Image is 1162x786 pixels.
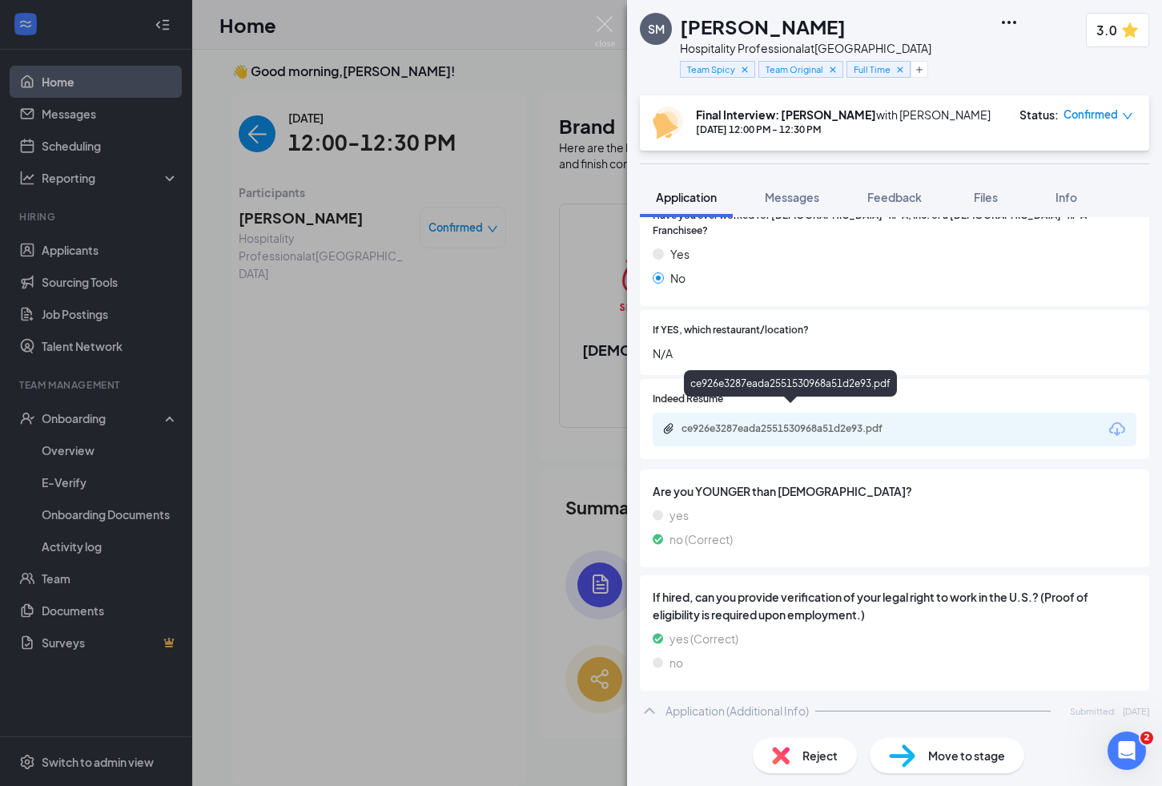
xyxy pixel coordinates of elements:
[662,422,675,435] svg: Paperclip
[640,701,659,720] svg: ChevronUp
[669,530,733,548] span: no (Correct)
[895,64,906,75] svg: Cross
[669,654,683,671] span: no
[665,703,809,719] div: Application (Additional Info)
[684,370,897,397] div: ce926e3287eada2551530968a51d2e93.pdf
[653,345,1136,362] span: N/A
[1122,111,1133,122] span: down
[1070,704,1116,718] span: Submitted:
[653,323,809,338] span: If YES, which restaurant/location?
[766,62,823,76] span: Team Original
[867,190,922,204] span: Feedback
[653,588,1136,623] span: If hired, can you provide verification of your legal right to work in the U.S.? (Proof of eligibi...
[662,422,922,437] a: Paperclipce926e3287eada2551530968a51d2e93.pdf
[974,190,998,204] span: Files
[1108,732,1146,770] iframe: Intercom live chat
[696,123,991,136] div: [DATE] 12:00 PM - 12:30 PM
[653,392,723,407] span: Indeed Resume
[1063,107,1118,123] span: Confirmed
[680,13,846,40] h1: [PERSON_NAME]
[1096,20,1117,40] span: 3.0
[680,40,931,56] div: Hospitality Professional at [GEOGRAPHIC_DATA]
[653,208,1136,239] span: Have you ever worked for [DEMOGRAPHIC_DATA]-fil-A, Inc. or a [DEMOGRAPHIC_DATA]-fil-A Franchisee?
[1140,732,1153,744] span: 2
[999,13,1019,32] svg: Ellipses
[911,61,928,78] button: Plus
[653,482,1136,500] span: Are you YOUNGER than [DEMOGRAPHIC_DATA]?
[656,190,717,204] span: Application
[682,422,906,435] div: ce926e3287eada2551530968a51d2e93.pdf
[696,107,991,123] div: with [PERSON_NAME]
[1108,420,1127,439] svg: Download
[928,747,1005,764] span: Move to stage
[1123,704,1149,718] span: [DATE]
[1019,107,1059,123] div: Status :
[827,64,838,75] svg: Cross
[1055,190,1077,204] span: Info
[648,21,665,37] div: SM
[687,62,735,76] span: Team Spicy
[765,190,819,204] span: Messages
[854,62,891,76] span: Full Time
[802,747,838,764] span: Reject
[915,65,924,75] svg: Plus
[670,245,690,263] span: Yes
[669,630,738,647] span: yes (Correct)
[669,506,689,524] span: yes
[739,64,750,75] svg: Cross
[670,269,686,287] span: No
[696,107,876,122] b: Final Interview: [PERSON_NAME]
